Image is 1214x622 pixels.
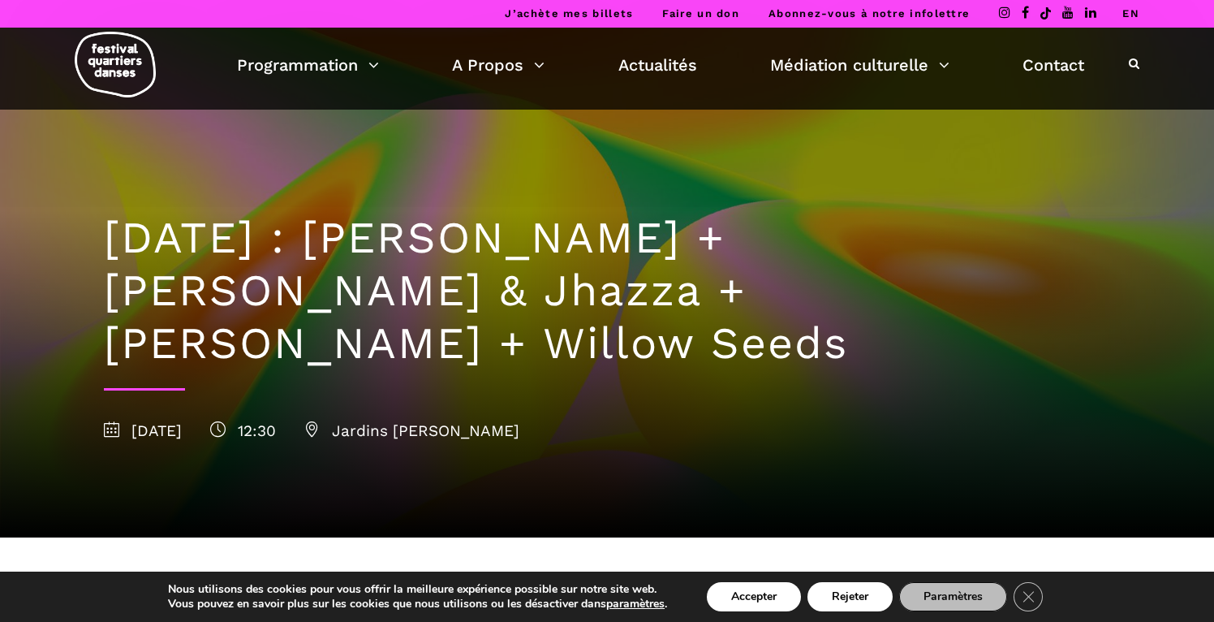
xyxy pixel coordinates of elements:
[1014,582,1043,611] button: Close GDPR Cookie Banner
[606,597,665,611] button: paramètres
[1122,7,1139,19] a: EN
[237,51,379,79] a: Programmation
[707,582,801,611] button: Accepter
[452,51,545,79] a: A Propos
[618,51,697,79] a: Actualités
[104,212,1110,369] h1: [DATE] : [PERSON_NAME] + [PERSON_NAME] & Jhazza + [PERSON_NAME] + Willow Seeds
[168,597,667,611] p: Vous pouvez en savoir plus sur les cookies que nous utilisons ou les désactiver dans .
[75,32,156,97] img: logo-fqd-med
[210,421,276,440] span: 12:30
[505,7,633,19] a: J’achète mes billets
[662,7,739,19] a: Faire un don
[768,7,970,19] a: Abonnez-vous à notre infolettre
[304,421,519,440] span: Jardins [PERSON_NAME]
[168,582,667,597] p: Nous utilisons des cookies pour vous offrir la meilleure expérience possible sur notre site web.
[104,421,182,440] span: [DATE]
[1022,51,1084,79] a: Contact
[899,582,1007,611] button: Paramètres
[807,582,893,611] button: Rejeter
[770,51,949,79] a: Médiation culturelle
